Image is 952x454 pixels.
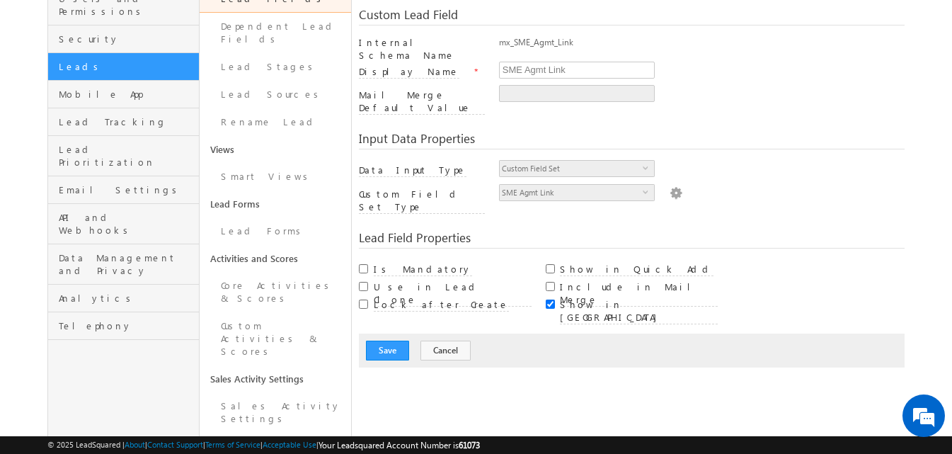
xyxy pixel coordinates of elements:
label: Is Mandatory [374,263,472,276]
a: Terms of Service [205,440,260,449]
span: Your Leadsquared Account Number is [319,440,480,450]
a: Email Settings [48,176,199,204]
label: Use in Lead Clone [374,280,532,307]
div: mx_SME_Agmt_Link [499,36,905,56]
span: API and Webhooks [59,211,195,237]
a: Acceptable Use [263,440,316,449]
a: Custom Activities & Scores [200,312,351,365]
button: Save [366,341,409,361]
a: Lock after Create [374,298,509,310]
a: Rename Lead [200,108,351,136]
label: Data Input Type [359,164,466,177]
label: Include in Mail Merge [560,280,718,307]
a: Data Input Type [359,164,466,176]
span: Data Management and Privacy [59,251,195,277]
label: Display Name [359,65,459,79]
span: select [643,164,654,171]
span: Telephony [59,319,195,332]
a: Smart Views [200,163,351,191]
a: Lead Stages [200,53,351,81]
a: Activities and Scores [200,245,351,272]
a: Is Mandatory [374,263,472,275]
a: Lead Prioritization [48,136,199,176]
span: 61073 [459,440,480,450]
a: Display Name [359,65,471,77]
a: Sales Activity Settings [200,365,351,392]
a: Leads [48,53,199,81]
span: Lead Tracking [59,115,195,128]
div: Input Data Properties [359,132,904,149]
span: © 2025 LeadSquared | | | | | [47,438,480,452]
a: About [125,440,145,449]
span: SME Agmt Link [500,185,643,200]
span: Security [59,33,195,45]
span: Analytics [59,292,195,305]
label: Lock after Create [374,298,509,312]
a: Mobile App [48,81,199,108]
a: Data Management and Privacy [48,244,199,285]
a: Analytics [48,285,199,312]
a: Core Activities & Scores [200,272,351,312]
button: Cancel [420,341,471,361]
span: select [643,188,654,195]
div: Internal Schema Name [359,36,485,62]
a: Contact Support [147,440,203,449]
a: Use in Lead Clone [374,293,532,305]
img: Populate Options [670,184,682,200]
div: Lead Field Properties [359,232,904,249]
a: Show in [GEOGRAPHIC_DATA] [560,311,718,323]
a: Lead Forms [200,191,351,217]
a: Dependent Lead Fields [200,13,351,53]
label: Custom Field Set Type [359,188,485,214]
div: Custom Lead Field [359,8,904,25]
a: Sales Activity Settings [200,392,351,433]
a: Custom Field Set Type [359,200,485,212]
a: Security [48,25,199,53]
label: Show in Quick Add [560,263,713,276]
span: Leads [59,60,195,73]
span: Mobile App [59,88,195,101]
a: Lead Sources [200,81,351,108]
a: Lead Tracking [48,108,199,136]
a: Lead Forms [200,217,351,245]
span: Custom Field Set [500,161,643,176]
a: Mail Merge Default Value [359,101,485,113]
label: Show in [GEOGRAPHIC_DATA] [560,298,718,324]
a: Include in Mail Merge [560,293,718,305]
a: API and Webhooks [48,204,199,244]
span: Lead Prioritization [59,143,195,169]
span: Email Settings [59,183,195,196]
label: Mail Merge Default Value [359,89,485,115]
a: Telephony [48,312,199,340]
a: Views [200,136,351,163]
a: Show in Quick Add [560,263,713,275]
